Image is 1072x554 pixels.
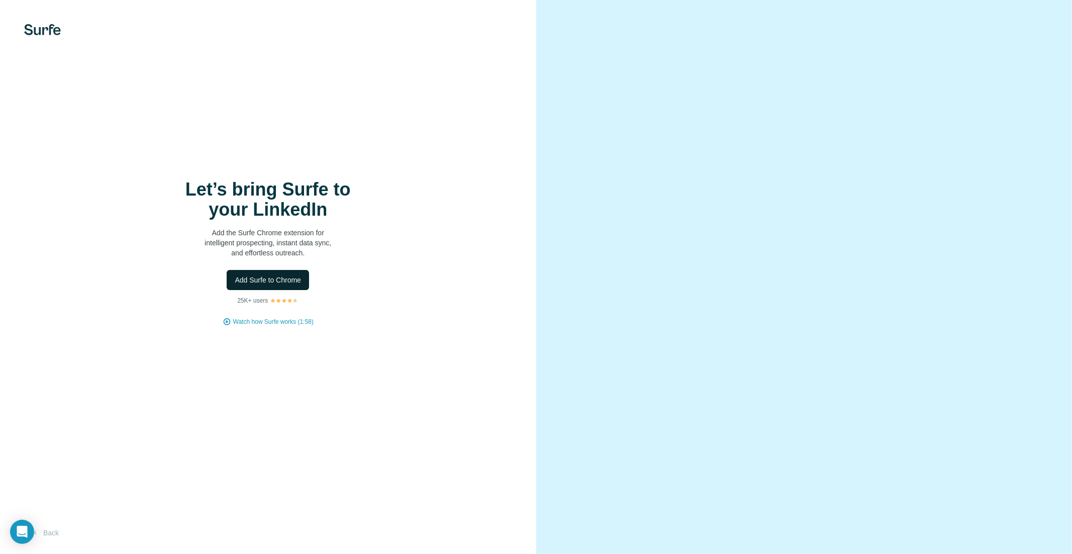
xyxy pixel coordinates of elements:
[227,270,309,290] button: Add Surfe to Chrome
[24,24,61,35] img: Surfe's logo
[167,228,368,258] p: Add the Surfe Chrome extension for intelligent prospecting, instant data sync, and effortless out...
[270,298,299,304] img: Rating Stars
[10,520,34,544] div: Open Intercom Messenger
[235,275,301,285] span: Add Surfe to Chrome
[167,179,368,220] h1: Let’s bring Surfe to your LinkedIn
[237,296,268,305] p: 25K+ users
[233,317,314,326] button: Watch how Surfe works (1:58)
[24,524,66,542] button: Back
